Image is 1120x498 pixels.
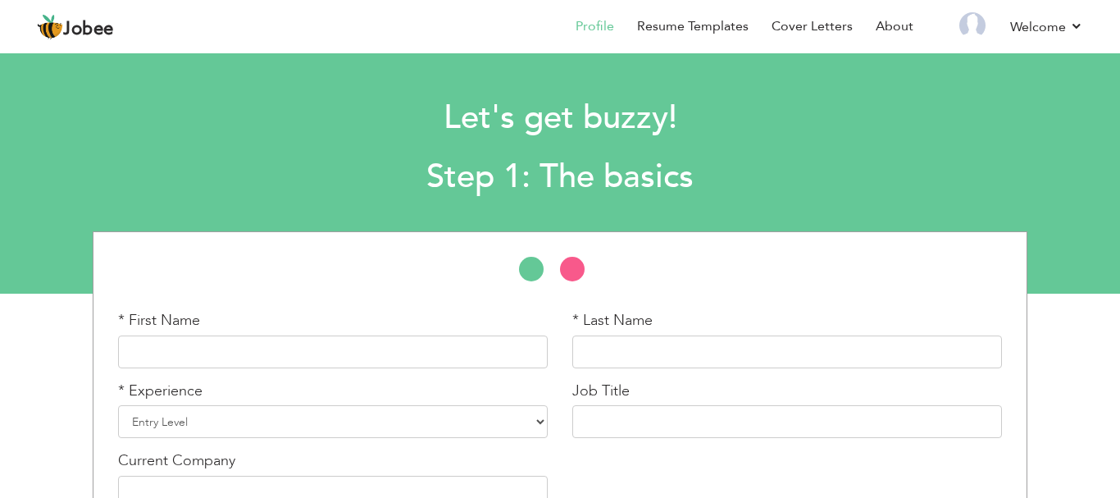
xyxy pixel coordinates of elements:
label: * Experience [118,381,203,402]
h2: Step 1: The basics [153,156,968,199]
label: Job Title [572,381,630,402]
a: Resume Templates [637,17,749,36]
label: * Last Name [572,310,653,331]
a: Welcome [1010,17,1083,37]
label: * First Name [118,310,200,331]
span: Jobee [63,21,114,39]
h1: Let's get buzzy! [153,97,968,139]
a: Profile [576,17,614,36]
a: Jobee [37,14,114,40]
label: Current Company [118,450,235,472]
img: Profile Img [959,12,986,39]
a: About [876,17,913,36]
a: Cover Letters [772,17,853,36]
img: jobee.io [37,14,63,40]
